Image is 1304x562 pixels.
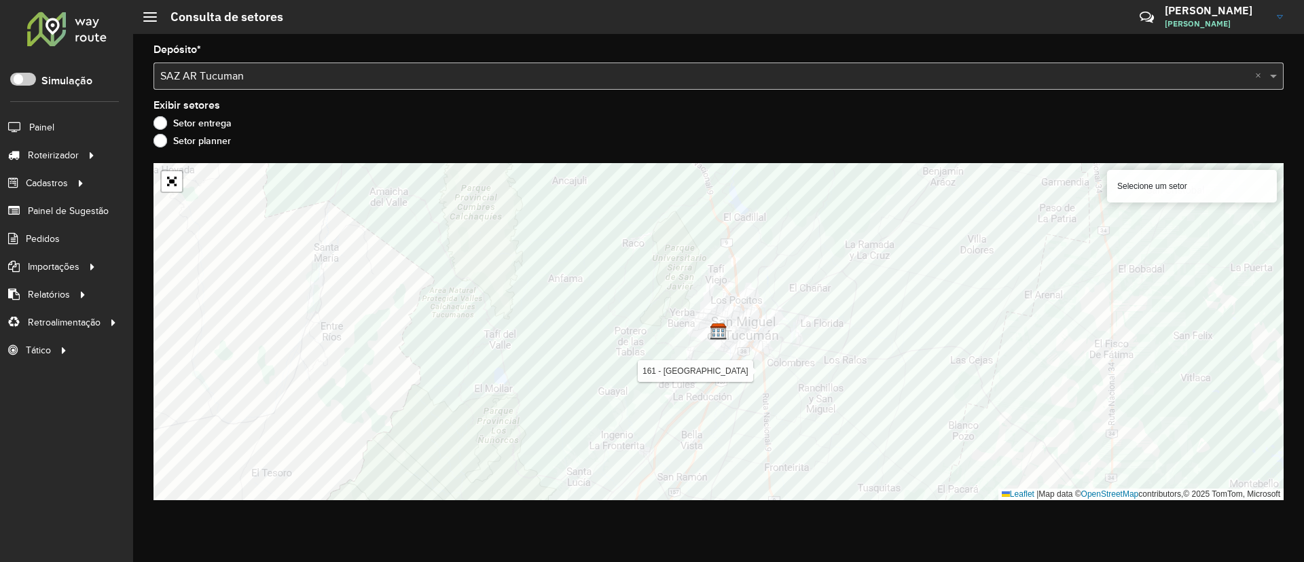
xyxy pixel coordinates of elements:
span: | [1036,489,1038,499]
h2: Consulta de setores [157,10,283,24]
span: Importações [28,260,79,274]
a: Abrir mapa em tela cheia [162,171,182,192]
a: Leaflet [1002,489,1034,499]
a: OpenStreetMap [1081,489,1139,499]
div: Selecione um setor [1107,170,1277,203]
label: Exibir setores [153,97,220,113]
span: Clear all [1255,68,1267,84]
h3: [PERSON_NAME] [1165,4,1267,17]
label: Depósito [153,41,201,58]
label: Setor planner [153,134,231,147]
span: Painel de Sugestão [28,204,109,218]
label: Simulação [41,73,92,89]
span: [PERSON_NAME] [1165,18,1267,30]
div: Map data © contributors,© 2025 TomTom, Microsoft [998,489,1284,500]
span: Cadastros [26,176,68,190]
span: Roteirizador [28,148,79,162]
span: Retroalimentação [28,315,101,330]
span: Painel [29,120,54,135]
span: Relatórios [28,287,70,302]
span: Tático [26,343,51,357]
a: Contato Rápido [1132,3,1161,32]
span: Pedidos [26,232,60,246]
label: Setor entrega [153,116,232,130]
